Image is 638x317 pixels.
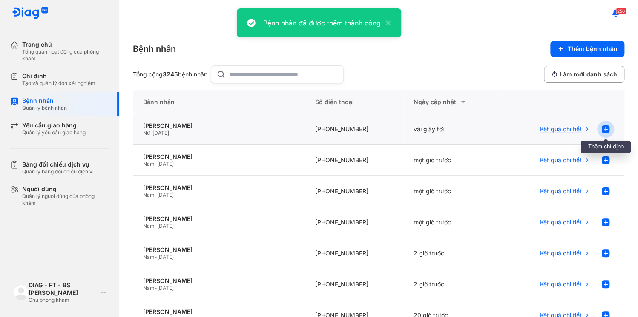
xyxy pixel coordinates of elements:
div: Tổng cộng bệnh nhân [133,71,207,78]
div: Bệnh nhân [133,43,176,55]
span: [DATE] [157,223,174,229]
button: Làm mới danh sách [544,66,624,83]
div: [PHONE_NUMBER] [305,114,403,145]
span: - [155,192,157,198]
div: [PHONE_NUMBER] [305,207,403,238]
div: Tổng quan hoạt động của phòng khám [22,48,109,62]
div: [PERSON_NAME] [143,308,295,316]
span: Nam [143,223,155,229]
div: Bảng đối chiếu dịch vụ [22,161,95,168]
span: - [150,130,152,136]
div: 2 giờ trước [403,269,502,300]
div: 2 giờ trước [403,238,502,269]
button: Thêm bệnh nhân [550,41,624,57]
span: Kết quả chi tiết [540,156,582,164]
div: [PERSON_NAME] [143,246,295,254]
div: [PHONE_NUMBER] [305,269,403,300]
span: Kết quả chi tiết [540,218,582,226]
div: một giờ trước [403,145,502,176]
span: Làm mới danh sách [560,71,617,78]
span: Kết quả chi tiết [540,125,582,133]
div: Ngày cập nhật [414,97,491,107]
div: một giờ trước [403,176,502,207]
div: vài giây tới [403,114,502,145]
span: - [155,285,157,291]
div: Trang chủ [22,41,109,48]
span: - [155,254,157,260]
div: [PHONE_NUMBER] [305,238,403,269]
span: [DATE] [157,161,174,167]
button: close [381,18,391,28]
div: [PERSON_NAME] [143,153,295,161]
span: Nam [143,285,155,291]
span: - [155,223,157,229]
span: [DATE] [157,285,174,291]
span: Kết quả chi tiết [540,249,582,257]
div: [PERSON_NAME] [143,184,295,192]
div: Yêu cầu giao hàng [22,122,86,129]
div: một giờ trước [403,207,502,238]
span: [DATE] [152,130,169,136]
div: Số điện thoại [305,90,403,114]
img: logo [14,285,29,300]
div: [PHONE_NUMBER] [305,145,403,176]
div: Quản lý người dùng của phòng khám [22,193,109,207]
div: Bệnh nhân [22,97,67,105]
div: Quản lý bảng đối chiếu dịch vụ [22,168,95,175]
div: Chỉ định [22,72,95,80]
span: [DATE] [157,192,174,198]
div: DIAG - FT - BS [PERSON_NAME] [29,281,97,297]
span: Thêm bệnh nhân [568,45,618,53]
div: Bệnh nhân [133,90,305,114]
img: logo [12,7,49,20]
span: 3245 [163,71,178,78]
div: Bệnh nhân đã được thêm thành công [263,18,381,28]
div: [PERSON_NAME] [143,122,295,130]
span: - [155,161,157,167]
div: [PERSON_NAME] [143,277,295,285]
span: Kết quả chi tiết [540,280,582,288]
div: Người dùng [22,185,109,193]
span: Nam [143,161,155,167]
span: Kết quả chi tiết [540,187,582,195]
div: [PHONE_NUMBER] [305,176,403,207]
span: Nữ [143,130,150,136]
span: Nam [143,192,155,198]
span: [DATE] [157,254,174,260]
div: Quản lý yêu cầu giao hàng [22,129,86,136]
span: Nam [143,254,155,260]
div: Chủ phòng khám [29,297,97,303]
div: Quản lý bệnh nhân [22,105,67,111]
div: [PERSON_NAME] [143,215,295,223]
span: 256 [616,8,626,14]
div: Tạo và quản lý đơn xét nghiệm [22,80,95,87]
